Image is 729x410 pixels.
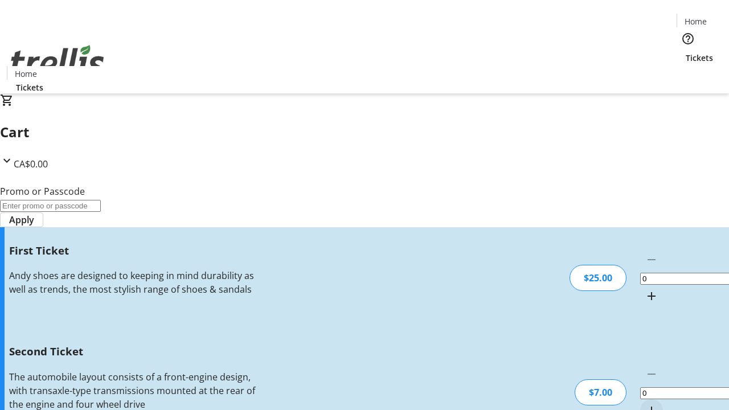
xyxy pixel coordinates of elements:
[685,15,707,27] span: Home
[677,27,699,50] button: Help
[7,68,44,80] a: Home
[686,52,713,64] span: Tickets
[677,15,714,27] a: Home
[570,265,626,291] div: $25.00
[9,213,34,227] span: Apply
[7,81,52,93] a: Tickets
[677,52,722,64] a: Tickets
[16,81,43,93] span: Tickets
[15,68,37,80] span: Home
[9,269,258,296] div: Andy shoes are designed to keeping in mind durability as well as trends, the most stylish range o...
[677,64,699,87] button: Cart
[14,158,48,170] span: CA$0.00
[640,285,663,307] button: Increment by one
[7,32,108,89] img: Orient E2E Organization EVafVybPio's Logo
[575,379,626,405] div: $7.00
[9,343,258,359] h3: Second Ticket
[9,243,258,259] h3: First Ticket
